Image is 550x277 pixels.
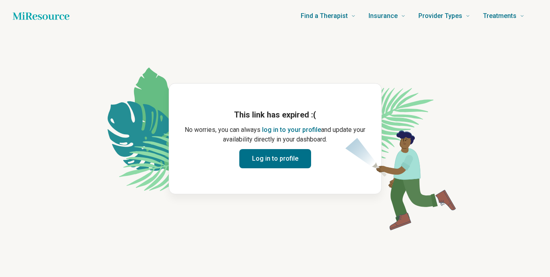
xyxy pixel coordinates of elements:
p: No worries, you can always and update your availability directly in your dashboard. [182,125,369,144]
span: Provider Types [418,10,462,22]
span: Insurance [369,10,398,22]
h1: This link has expired :( [182,109,369,120]
span: Find a Therapist [301,10,348,22]
button: log in to your profile [262,125,321,135]
button: Log in to profile [239,149,311,168]
a: Home page [13,8,69,24]
span: Treatments [483,10,516,22]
